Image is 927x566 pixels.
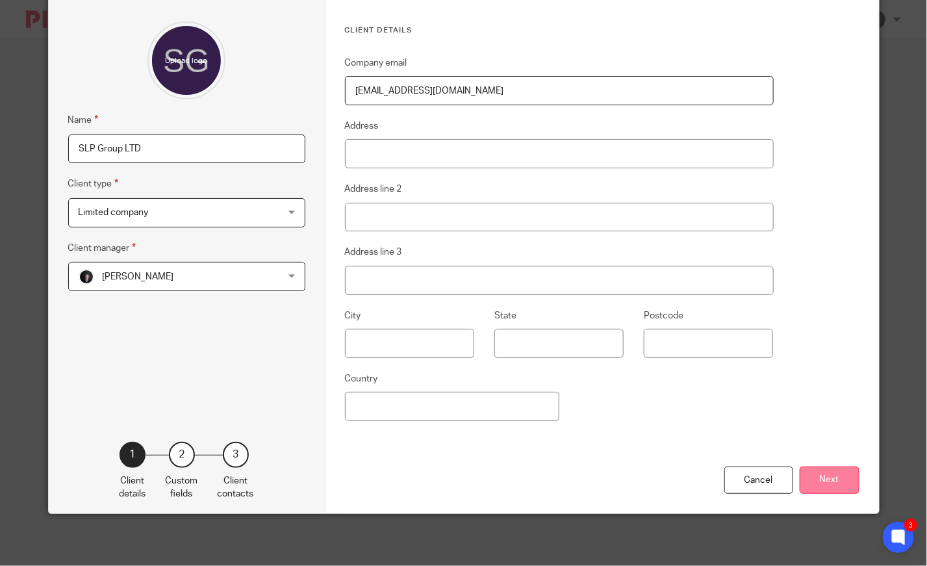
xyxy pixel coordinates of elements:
span: [PERSON_NAME] [103,272,174,281]
div: 3 [904,519,917,532]
label: Postcode [644,309,683,322]
div: Cancel [724,467,793,495]
img: 455A2509.jpg [79,269,94,285]
label: Country [345,372,378,385]
p: Client contacts [218,474,254,501]
label: Address line 2 [345,183,402,196]
label: City [345,309,361,322]
label: Address [345,120,379,133]
label: Name [68,112,99,127]
label: Client type [68,176,119,191]
span: Limited company [79,208,149,217]
div: 3 [223,442,249,468]
button: Next [800,467,859,495]
label: Client manager [68,240,136,255]
p: Client details [120,474,146,501]
label: Company email [345,57,407,70]
label: Address line 3 [345,246,402,259]
p: Custom fields [166,474,198,501]
div: 1 [120,442,146,468]
label: State [494,309,516,322]
h3: Client details [345,25,774,36]
div: 2 [169,442,195,468]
